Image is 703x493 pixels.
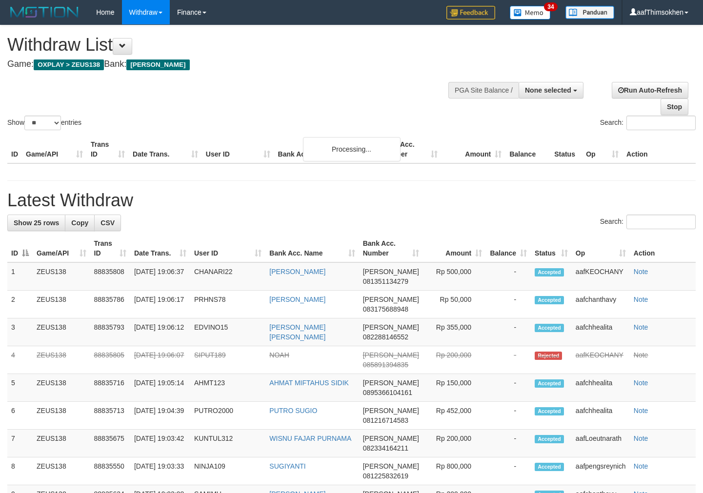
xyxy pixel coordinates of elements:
[486,402,531,430] td: -
[7,5,81,20] img: MOTION_logo.png
[129,136,202,163] th: Date Trans.
[634,434,648,442] a: Note
[7,457,33,485] td: 8
[363,389,412,396] span: Copy 0895366104161 to clipboard
[363,351,419,359] span: [PERSON_NAME]
[7,346,33,374] td: 4
[190,318,265,346] td: EDVINO15
[565,6,614,19] img: panduan.png
[71,219,88,227] span: Copy
[34,59,104,70] span: OXPLAY > ZEUS138
[572,430,630,457] td: aafLoeutnarath
[423,262,486,291] td: Rp 500,000
[448,82,519,99] div: PGA Site Balance /
[269,462,305,470] a: SUGIYANTI
[363,323,419,331] span: [PERSON_NAME]
[535,379,564,388] span: Accepted
[486,374,531,402] td: -
[269,434,351,442] a: WISNU FAJAR PURNAMA
[626,215,696,229] input: Search:
[363,434,419,442] span: [PERSON_NAME]
[14,219,59,227] span: Show 25 rows
[274,136,378,163] th: Bank Acc. Name
[535,324,564,332] span: Accepted
[582,136,623,163] th: Op
[535,407,564,415] span: Accepted
[535,463,564,471] span: Accepted
[363,379,419,387] span: [PERSON_NAME]
[130,457,190,485] td: [DATE] 19:03:33
[572,235,630,262] th: Op: activate to sort column ascending
[634,296,648,303] a: Note
[531,235,572,262] th: Status: activate to sort column ascending
[90,374,130,402] td: 88835716
[634,323,648,331] a: Note
[544,2,557,11] span: 34
[190,262,265,291] td: CHANARI22
[623,136,696,163] th: Action
[33,291,90,318] td: ZEUS138
[190,374,265,402] td: AHMT123
[363,462,419,470] span: [PERSON_NAME]
[90,291,130,318] td: 88835786
[202,136,274,163] th: User ID
[7,136,22,163] th: ID
[359,235,423,262] th: Bank Acc. Number: activate to sort column ascending
[22,136,87,163] th: Game/API
[634,268,648,276] a: Note
[33,374,90,402] td: ZEUS138
[7,35,459,55] h1: Withdraw List
[535,435,564,443] span: Accepted
[363,361,408,369] span: Copy 085891394835 to clipboard
[130,235,190,262] th: Date Trans.: activate to sort column ascending
[190,430,265,457] td: KUNTUL312
[600,116,696,130] label: Search:
[33,318,90,346] td: ZEUS138
[190,457,265,485] td: NINJA109
[486,262,531,291] td: -
[33,235,90,262] th: Game/API: activate to sort column ascending
[423,457,486,485] td: Rp 800,000
[90,235,130,262] th: Trans ID: activate to sort column ascending
[423,402,486,430] td: Rp 452,000
[130,374,190,402] td: [DATE] 19:05:14
[572,262,630,291] td: aafKEOCHANY
[269,268,325,276] a: [PERSON_NAME]
[572,374,630,402] td: aafchhealita
[90,457,130,485] td: 88835550
[442,136,505,163] th: Amount
[423,291,486,318] td: Rp 50,000
[363,333,408,341] span: Copy 082288146552 to clipboard
[90,346,130,374] td: 88835805
[661,99,688,115] a: Stop
[90,430,130,457] td: 88835675
[269,351,289,359] a: NOAH
[130,430,190,457] td: [DATE] 19:03:42
[190,346,265,374] td: SIPUT189
[535,268,564,276] span: Accepted
[100,219,115,227] span: CSV
[130,291,190,318] td: [DATE] 19:06:17
[7,402,33,430] td: 6
[363,296,419,303] span: [PERSON_NAME]
[87,136,129,163] th: Trans ID
[378,136,442,163] th: Bank Acc. Number
[363,277,408,285] span: Copy 081351134279 to clipboard
[363,407,419,414] span: [PERSON_NAME]
[572,291,630,318] td: aafchanthavy
[130,262,190,291] td: [DATE] 19:06:37
[510,6,551,20] img: Button%20Memo.svg
[363,444,408,452] span: Copy 082334164211 to clipboard
[634,407,648,414] a: Note
[363,472,408,480] span: Copy 081225832619 to clipboard
[572,457,630,485] td: aafpengsreynich
[7,215,65,231] a: Show 25 rows
[626,116,696,130] input: Search:
[90,262,130,291] td: 88835808
[486,291,531,318] td: -
[423,235,486,262] th: Amount: activate to sort column ascending
[190,402,265,430] td: PUTRO2000
[423,346,486,374] td: Rp 200,000
[7,116,81,130] label: Show entries
[33,346,90,374] td: ZEUS138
